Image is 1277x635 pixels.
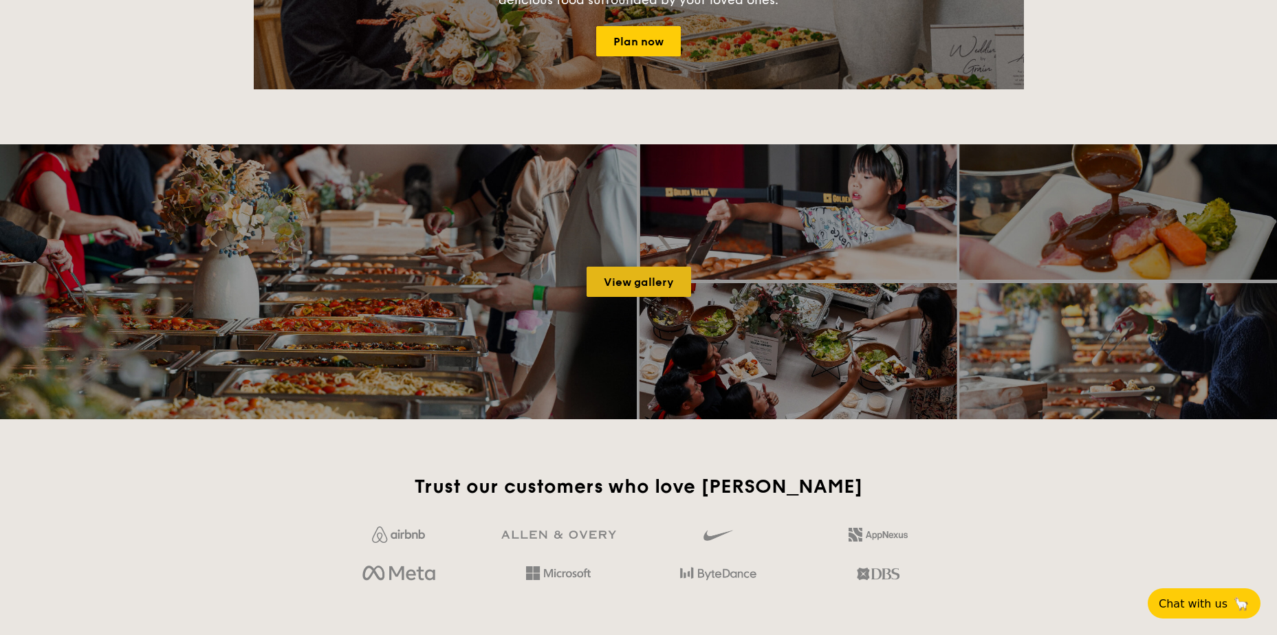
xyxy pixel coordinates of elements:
span: 🦙 [1233,596,1249,612]
h2: Trust our customers who love [PERSON_NAME] [325,474,952,499]
button: Chat with us🦙 [1148,588,1260,619]
a: View gallery [587,267,691,297]
a: Plan now [596,26,681,56]
img: gdlseuq06himwAAAABJRU5ErkJggg== [703,524,732,547]
img: meta.d311700b.png [362,562,435,586]
img: GRg3jHAAAAABJRU5ErkJggg== [501,531,616,539]
img: Hd4TfVa7bNwuIo1gAAAAASUVORK5CYII= [526,566,591,580]
span: Chat with us [1159,597,1227,610]
img: bytedance.dc5c0c88.png [680,562,756,586]
img: Jf4Dw0UUCKFd4aYAAAAASUVORK5CYII= [372,526,425,543]
img: 2L6uqdT+6BmeAFDfWP11wfMG223fXktMZIL+i+lTG25h0NjUBKOYhdW2Kn6T+C0Q7bASH2i+1JIsIulPLIv5Ss6l0e291fRVW... [849,528,908,542]
img: dbs.a5bdd427.png [857,562,899,586]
